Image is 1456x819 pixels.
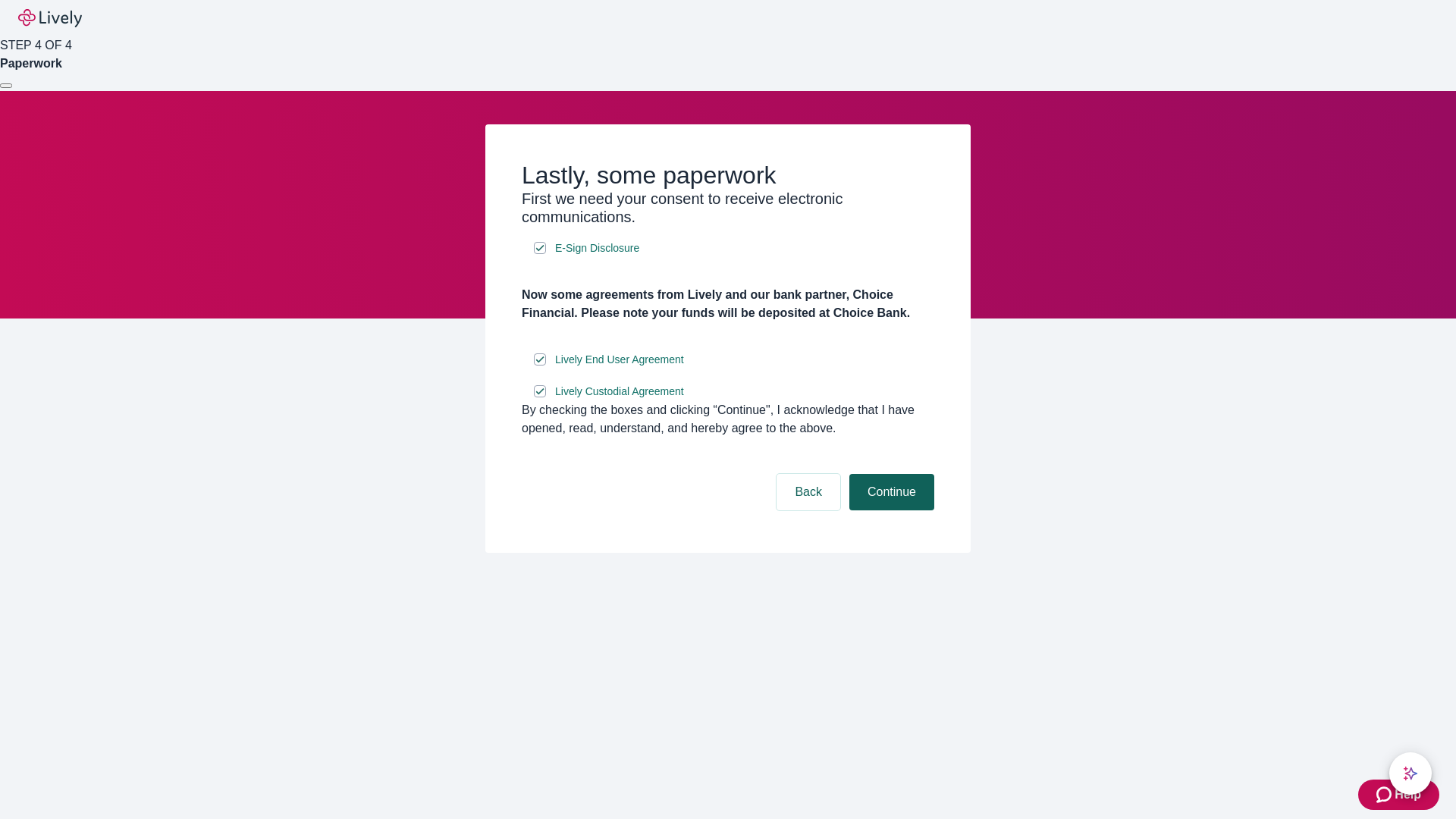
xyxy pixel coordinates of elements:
[555,240,639,256] span: E-Sign Disclosure
[18,9,82,27] img: Lively
[1395,786,1421,804] span: Help
[1389,752,1432,795] button: chat
[777,474,840,510] button: Back
[555,384,684,400] span: Lively Custodial Agreement
[522,161,934,190] h2: Lastly, some paperwork
[522,190,934,226] h3: First we need your consent to receive electronic communications.
[552,239,642,258] a: e-sign disclosure document
[522,401,934,438] div: By checking the boxes and clicking “Continue", I acknowledge that I have opened, read, understand...
[1376,786,1395,804] svg: Zendesk support icon
[849,474,934,510] button: Continue
[555,352,684,368] span: Lively End User Agreement
[552,350,687,369] a: e-sign disclosure document
[552,382,687,401] a: e-sign disclosure document
[522,286,934,322] h4: Now some agreements from Lively and our bank partner, Choice Financial. Please note your funds wi...
[1403,766,1418,781] svg: Lively AI Assistant
[1358,780,1439,810] button: Zendesk support iconHelp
